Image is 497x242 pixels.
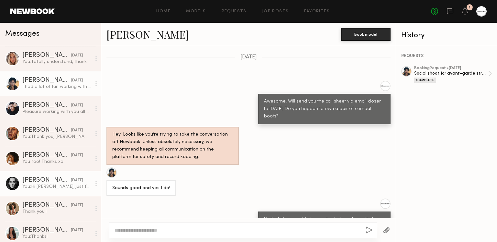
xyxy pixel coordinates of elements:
[22,227,71,234] div: [PERSON_NAME]
[186,9,206,14] a: Models
[22,159,91,165] div: You too! Thanks xo
[401,54,492,58] div: REQUESTS
[22,202,71,209] div: [PERSON_NAME]
[71,227,83,234] div: [DATE]
[22,77,71,84] div: [PERSON_NAME]
[71,127,83,134] div: [DATE]
[112,185,170,192] div: Sounds good and yes I do!
[414,66,488,70] div: booking Request • [DATE]
[71,103,83,109] div: [DATE]
[71,152,83,159] div: [DATE]
[22,109,91,115] div: Pleasure working with you all had a blast!
[22,52,71,59] div: [PERSON_NAME]
[262,9,289,14] a: Job Posts
[71,202,83,209] div: [DATE]
[106,27,189,41] a: [PERSON_NAME]
[156,9,171,14] a: Home
[414,66,492,83] a: bookingRequest •[DATE]Social shoot for avant-garde streetwear brandComplete
[22,209,91,215] div: Thank you!!
[469,6,470,9] div: 1
[22,84,91,90] div: I had a lot of fun working with you and the team [DATE]. Thank you for the opportunity!
[341,31,391,37] a: Book model
[112,131,233,161] div: Hey! Looks like you’re trying to take the conversation off Newbook. Unless absolutely necessary, ...
[22,102,71,109] div: [PERSON_NAME]
[414,78,436,83] div: Complete
[71,177,83,184] div: [DATE]
[5,30,39,38] span: Messages
[22,127,71,134] div: [PERSON_NAME]
[304,9,330,14] a: Favorites
[71,78,83,84] div: [DATE]
[341,28,391,41] button: Book model
[22,234,91,240] div: You: Thanks!
[222,9,247,14] a: Requests
[22,177,71,184] div: [PERSON_NAME]
[71,53,83,59] div: [DATE]
[22,152,71,159] div: [PERSON_NAME]
[22,184,91,190] div: You: Hi [PERSON_NAME], just following up. Does this work for you?
[22,134,91,140] div: You: Thank you, [PERSON_NAME]!
[264,216,385,231] div: Perfect. If you could please plan to bring them, that would be awesome. And a pair of sneakers, p...
[264,98,385,120] div: Awesome. Will send you the call sheet via email closer to [DATE]. Do you happen to own a pair of ...
[401,32,492,39] div: History
[22,59,91,65] div: You: Totally understand, thanks [PERSON_NAME]!
[414,70,488,77] div: Social shoot for avant-garde streetwear brand
[240,54,257,60] span: [DATE]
